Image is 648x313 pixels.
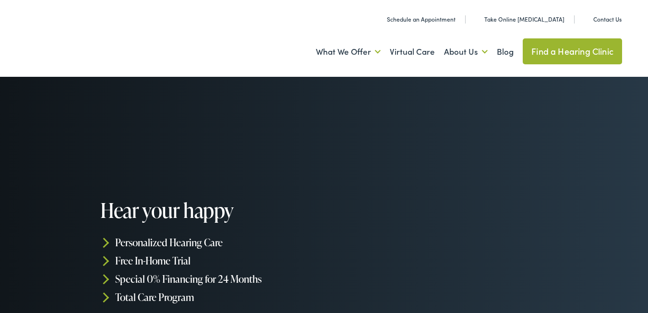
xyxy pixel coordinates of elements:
a: About Us [444,34,488,70]
a: Take Online [MEDICAL_DATA] [474,15,564,23]
img: utility icon [474,14,480,24]
a: What We Offer [316,34,381,70]
li: Special 0% Financing for 24 Months [100,270,327,288]
a: Virtual Care [390,34,435,70]
a: Contact Us [583,15,622,23]
h1: Hear your happy [100,199,327,221]
li: Free In-Home Trial [100,252,327,270]
a: Blog [497,34,514,70]
li: Personalized Hearing Care [100,233,327,252]
li: Total Care Program [100,288,327,306]
a: Schedule an Appointment [376,15,456,23]
a: Find a Hearing Clinic [523,38,622,64]
img: utility icon [376,14,383,24]
img: utility icon [583,14,589,24]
